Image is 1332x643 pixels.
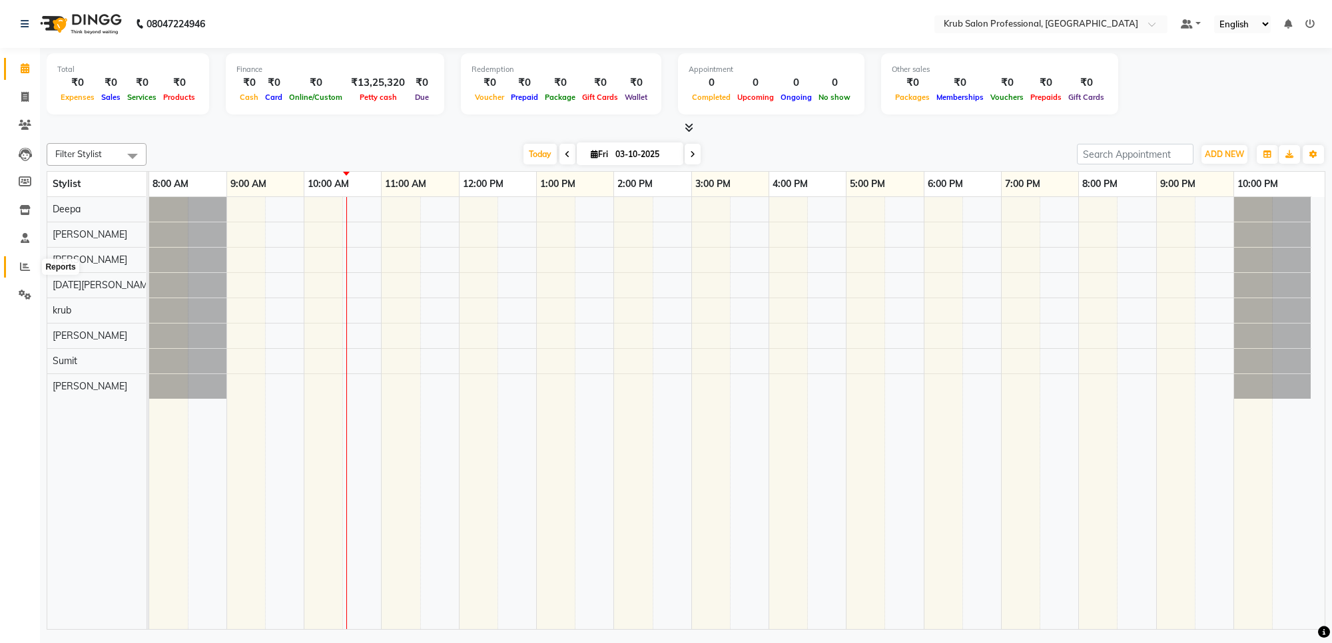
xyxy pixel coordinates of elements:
span: Package [541,93,579,102]
a: 12:00 PM [460,174,507,194]
span: Gift Cards [579,93,621,102]
a: 6:00 PM [924,174,966,194]
div: ₹0 [236,75,262,91]
div: ₹0 [507,75,541,91]
div: ₹0 [541,75,579,91]
span: Stylist [53,178,81,190]
a: 2:00 PM [614,174,656,194]
div: ₹0 [98,75,124,91]
span: Vouchers [987,93,1027,102]
span: Today [523,144,557,164]
span: [PERSON_NAME] [53,380,127,392]
span: Card [262,93,286,102]
a: 9:00 AM [227,174,270,194]
div: Other sales [892,64,1108,75]
a: 9:00 PM [1157,174,1199,194]
span: Petty cash [356,93,400,102]
span: Prepaids [1027,93,1065,102]
div: ₹0 [933,75,987,91]
div: ₹0 [987,75,1027,91]
b: 08047224946 [147,5,205,43]
div: Finance [236,64,434,75]
span: Cash [236,93,262,102]
a: 7:00 PM [1002,174,1044,194]
div: ₹0 [472,75,507,91]
span: Wallet [621,93,651,102]
span: Upcoming [734,93,777,102]
div: 0 [815,75,854,91]
span: ADD NEW [1205,149,1244,159]
span: Filter Stylist [55,148,102,159]
div: Reports [42,259,79,275]
span: Voucher [472,93,507,102]
div: ₹0 [262,75,286,91]
span: krub [53,304,71,316]
a: 3:00 PM [692,174,734,194]
div: ₹0 [892,75,933,91]
span: [PERSON_NAME] [53,329,127,341]
span: Services [124,93,160,102]
span: Fri [587,149,611,159]
div: ₹0 [621,75,651,91]
div: 0 [689,75,734,91]
span: Due [412,93,432,102]
span: Prepaid [507,93,541,102]
img: logo [34,5,125,43]
span: Online/Custom [286,93,346,102]
div: ₹0 [1027,75,1065,91]
div: ₹0 [57,75,98,91]
a: 8:00 PM [1079,174,1121,194]
span: [DATE][PERSON_NAME] [53,279,156,291]
span: Expenses [57,93,98,102]
div: ₹0 [160,75,198,91]
span: Packages [892,93,933,102]
a: 1:00 PM [537,174,579,194]
div: ₹0 [124,75,160,91]
a: 11:00 AM [382,174,430,194]
span: [PERSON_NAME] [53,228,127,240]
span: [PERSON_NAME] [53,254,127,266]
div: ₹0 [410,75,434,91]
div: Total [57,64,198,75]
span: Completed [689,93,734,102]
a: 10:00 PM [1234,174,1281,194]
a: 5:00 PM [846,174,888,194]
div: 0 [734,75,777,91]
div: Redemption [472,64,651,75]
span: Ongoing [777,93,815,102]
span: Sumit [53,355,77,367]
span: Deepa [53,203,81,215]
button: ADD NEW [1201,145,1247,164]
div: Appointment [689,64,854,75]
a: 10:00 AM [304,174,352,194]
a: 4:00 PM [769,174,811,194]
input: 2025-10-03 [611,144,678,164]
span: Gift Cards [1065,93,1108,102]
span: Memberships [933,93,987,102]
span: No show [815,93,854,102]
span: Sales [98,93,124,102]
div: ₹0 [579,75,621,91]
div: ₹13,25,320 [346,75,410,91]
input: Search Appointment [1077,144,1193,164]
span: Products [160,93,198,102]
a: 8:00 AM [149,174,192,194]
div: ₹0 [1065,75,1108,91]
div: 0 [777,75,815,91]
div: ₹0 [286,75,346,91]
